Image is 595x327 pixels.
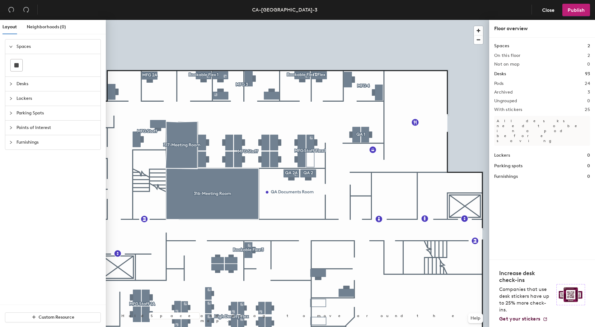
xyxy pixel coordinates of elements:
[588,90,590,95] h2: 3
[587,163,590,169] h1: 0
[16,106,97,120] span: Parking Spots
[16,135,97,150] span: Furnishings
[494,90,513,95] h2: Archived
[494,62,519,67] h2: Not on map
[494,152,510,159] h1: Lockers
[568,7,585,13] span: Publish
[499,270,553,283] h4: Increase desk check-ins
[494,116,590,146] p: All desks need to be in a pod before saving
[499,286,553,313] p: Companies that use desk stickers have up to 25% more check-ins.
[5,4,17,16] button: Undo (⌘ + Z)
[16,91,97,106] span: Lockers
[9,140,13,144] span: collapsed
[9,82,13,86] span: collapsed
[588,43,590,49] h1: 2
[587,99,590,104] h2: 0
[9,111,13,115] span: collapsed
[542,7,555,13] span: Close
[585,71,590,77] h1: 93
[585,107,590,112] h2: 25
[585,81,590,86] h2: 24
[494,43,509,49] h1: Spaces
[499,316,540,322] span: Get your stickers
[537,4,560,16] button: Close
[16,121,97,135] span: Points of Interest
[9,97,13,100] span: collapsed
[494,25,590,32] div: Floor overview
[27,24,66,30] span: Neighborhoods (0)
[587,152,590,159] h1: 0
[556,284,585,305] img: Sticker logo
[494,99,517,104] h2: Ungrouped
[9,126,13,130] span: collapsed
[9,45,13,48] span: expanded
[2,24,17,30] span: Layout
[499,316,548,322] a: Get your stickers
[252,6,317,14] div: CA-[GEOGRAPHIC_DATA]-3
[494,53,521,58] h2: On this floor
[494,173,518,180] h1: Furnishings
[587,173,590,180] h1: 0
[494,163,522,169] h1: Parking spots
[16,39,97,54] span: Spaces
[494,107,522,112] h2: With stickers
[20,4,32,16] button: Redo (⌘ + ⇧ + Z)
[562,4,590,16] button: Publish
[16,77,97,91] span: Desks
[468,313,483,323] button: Help
[587,62,590,67] h2: 0
[39,315,74,320] span: Custom Resource
[494,71,506,77] h1: Desks
[5,312,101,322] button: Custom Resource
[588,53,590,58] h2: 2
[494,81,504,86] h2: Pods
